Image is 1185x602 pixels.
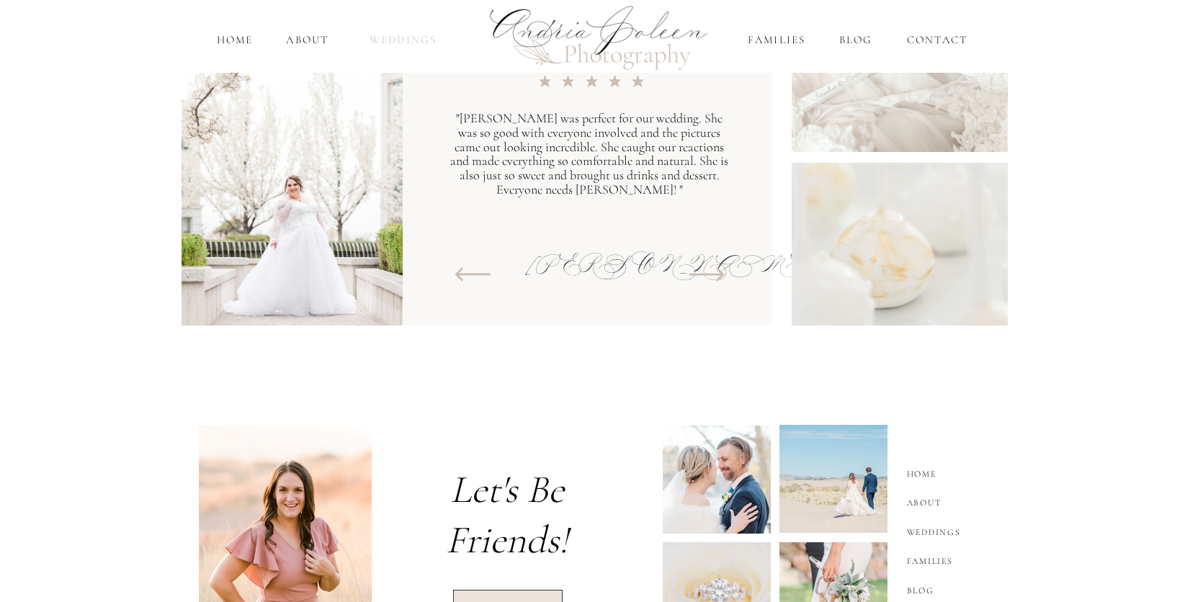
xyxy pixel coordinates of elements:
[453,32,730,60] h2: "Everyone Needs [PERSON_NAME]"
[361,32,446,48] a: Weddings
[907,521,968,539] a: Weddings
[907,579,968,597] a: Blog
[836,32,876,48] a: Blog
[907,462,968,480] a: Home
[907,549,968,567] a: Families
[903,32,972,48] a: Contact
[527,264,644,279] div: [PERSON_NAME]
[215,32,256,48] a: home
[449,112,730,191] p: "[PERSON_NAME] was perfect for our wedding. She was so good with everyone involved and the pictur...
[746,32,808,48] a: Families
[446,466,568,563] i: Let's Be Friends!
[283,32,333,48] a: About
[907,491,968,509] a: About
